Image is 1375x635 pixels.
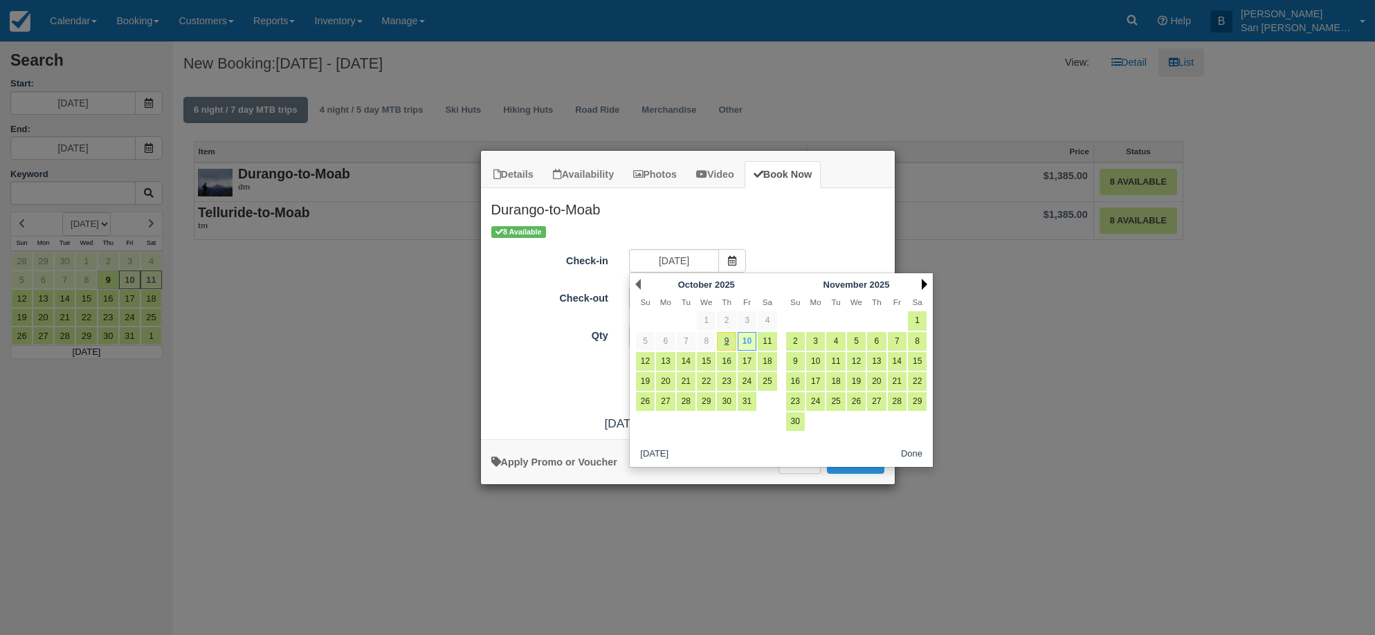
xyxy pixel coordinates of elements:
a: 15 [908,352,927,371]
span: Sunday [790,297,800,306]
a: 12 [636,352,655,371]
span: Wednesday [700,297,712,306]
span: 8 Available [491,226,546,238]
a: 30 [786,412,805,431]
div: : [481,415,895,432]
a: 10 [738,332,756,351]
a: 4 [758,311,776,330]
a: 27 [867,392,886,411]
a: 10 [806,352,825,371]
a: 23 [786,392,805,411]
span: Monday [810,297,821,306]
a: 13 [656,352,675,371]
a: 1 [908,311,927,330]
a: 20 [867,372,886,391]
span: Monday [660,297,671,306]
a: 3 [806,332,825,351]
a: Video [687,161,743,188]
a: 28 [677,392,695,411]
a: 25 [758,372,776,391]
span: November [823,279,867,290]
div: Item Modal [481,188,895,432]
a: 5 [847,332,866,351]
a: 5 [636,332,655,351]
a: 4 [826,332,845,351]
a: 27 [656,392,675,411]
a: 6 [867,332,886,351]
a: 31 [738,392,756,411]
a: 7 [888,332,907,351]
span: Wednesday [850,297,862,306]
a: 2 [717,311,736,330]
a: 15 [697,352,716,371]
span: Thursday [722,297,731,306]
a: 29 [697,392,716,411]
a: Photos [624,161,686,188]
a: 17 [738,352,756,371]
label: Qty [481,324,619,343]
a: 18 [826,372,845,391]
a: 24 [806,392,825,411]
a: 28 [888,392,907,411]
a: 12 [847,352,866,371]
a: Details [484,161,543,188]
a: 1 [697,311,716,330]
a: Prev [635,279,641,290]
a: 30 [717,392,736,411]
a: 19 [847,372,866,391]
a: 22 [908,372,927,391]
a: 14 [677,352,695,371]
a: 24 [738,372,756,391]
a: 26 [847,392,866,411]
span: Saturday [913,297,922,306]
a: 22 [697,372,716,391]
span: Thursday [872,297,882,306]
a: 16 [717,352,736,371]
label: Check-out [481,286,619,306]
a: 26 [636,392,655,411]
a: 11 [758,332,776,351]
span: 2025 [870,279,890,290]
a: 21 [888,372,907,391]
button: [DATE] [635,445,674,463]
a: 8 [908,332,927,351]
button: Done [895,445,928,463]
a: 18 [758,352,776,371]
a: Book Now [745,161,821,188]
h2: Durango-to-Moab [481,188,895,224]
a: 9 [717,332,736,351]
a: 21 [677,372,695,391]
label: Check-in [481,249,619,268]
a: Next [922,279,927,290]
a: 19 [636,372,655,391]
a: 25 [826,392,845,411]
a: 6 [656,332,675,351]
a: 17 [806,372,825,391]
a: 13 [867,352,886,371]
a: 9 [786,352,805,371]
a: 7 [677,332,695,351]
span: Friday [743,297,751,306]
a: 8 [697,332,716,351]
span: October [678,279,713,290]
span: Friday [893,297,901,306]
a: 14 [888,352,907,371]
a: 29 [908,392,927,411]
a: 11 [826,352,845,371]
a: 23 [717,372,736,391]
span: Tuesday [682,297,691,306]
a: 3 [738,311,756,330]
a: Apply Voucher [491,457,617,468]
a: 16 [786,372,805,391]
a: 2 [786,332,805,351]
span: Saturday [763,297,772,306]
a: 20 [656,372,675,391]
span: Sunday [640,297,650,306]
span: Tuesday [831,297,840,306]
a: Availability [544,161,623,188]
span: 2025 [715,279,735,290]
span: [DATE] - [DATE] [605,416,691,430]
